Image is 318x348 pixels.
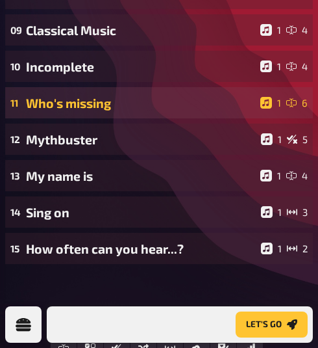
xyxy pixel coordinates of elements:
[10,24,21,36] div: 09
[236,312,308,338] a: Let's go
[10,133,21,145] div: 12
[26,96,255,111] div: Who's missing
[286,170,308,181] div: 4
[261,206,282,218] div: 1
[10,97,21,109] div: 11
[286,24,308,36] div: 4
[26,241,256,256] div: How often can you hear...?
[287,206,308,218] div: 3
[26,205,256,220] div: Sing on
[26,59,255,74] div: Incomplete
[287,243,308,254] div: 2
[286,97,308,109] div: 6
[260,170,281,181] div: 1
[260,24,281,36] div: 1
[260,97,281,109] div: 1
[260,60,281,72] div: 1
[261,133,282,145] div: 1
[10,206,21,218] div: 14
[10,60,21,72] div: 10
[26,132,256,147] div: Mythbuster
[246,320,282,329] span: Let's go
[261,243,282,254] div: 1
[78,285,240,325] div: Add new question
[10,170,21,181] div: 13
[26,23,255,38] div: Classical Music
[286,60,308,72] div: 4
[10,243,21,254] div: 15
[287,133,308,145] div: 5
[26,168,255,183] div: My name is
